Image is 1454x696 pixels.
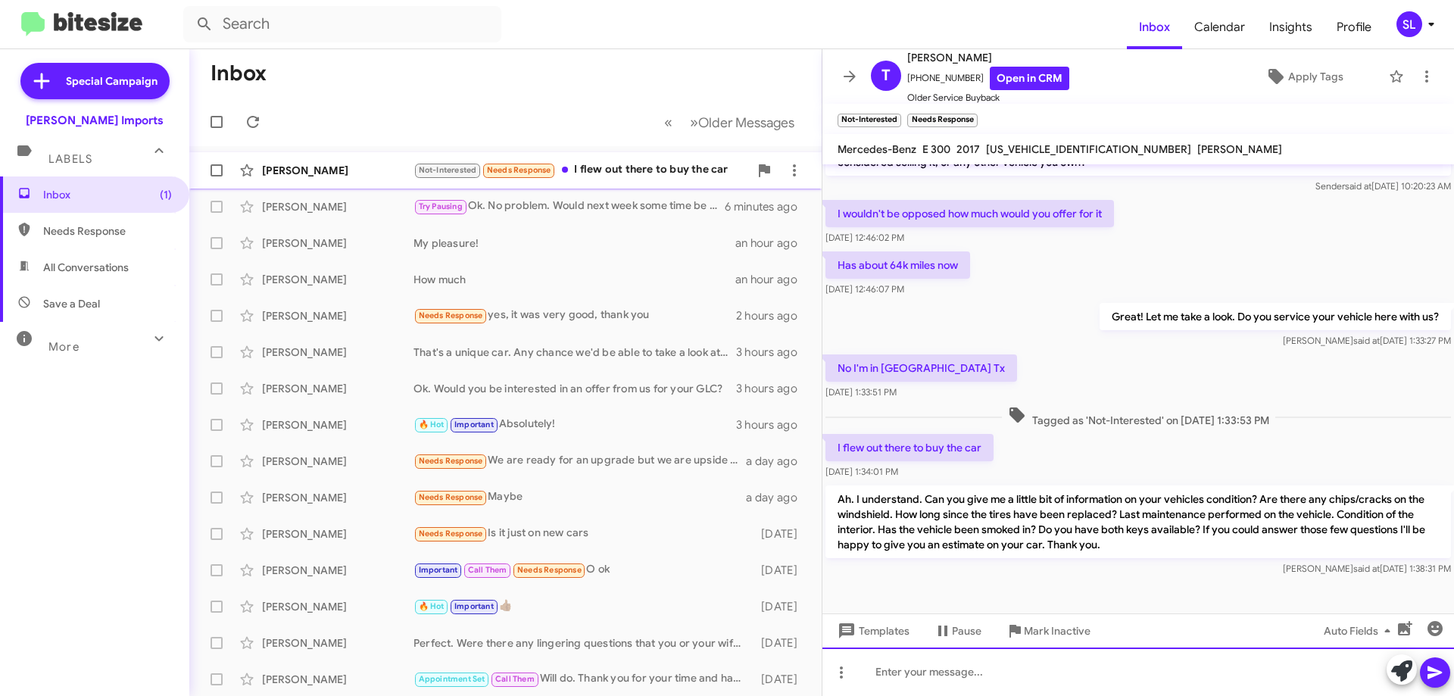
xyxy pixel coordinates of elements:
div: Will do. Thank you for your time and have a great day! [413,670,754,688]
span: More [48,340,80,354]
span: Special Campaign [66,73,158,89]
button: Next [681,107,803,138]
button: Mark Inactive [994,617,1103,645]
span: Sender [DATE] 10:20:23 AM [1315,180,1451,192]
div: SL [1396,11,1422,37]
div: [DATE] [754,635,810,651]
div: 2 hours ago [736,308,810,323]
div: Is it just on new cars [413,525,754,542]
span: Tagged as 'Not-Interested' on [DATE] 1:33:53 PM [1002,406,1275,428]
span: [PERSON_NAME] [DATE] 1:33:27 PM [1283,335,1451,346]
span: E 300 [922,142,950,156]
div: [DATE] [754,599,810,614]
p: Great! Let me take a look. Do you service your vehicle here with us? [1100,303,1451,330]
div: 👍🏽 [413,598,754,615]
span: » [690,113,698,132]
span: Profile [1325,5,1384,49]
div: 3 hours ago [736,417,810,432]
span: Auto Fields [1324,617,1396,645]
span: (1) [160,187,172,202]
div: yes, it was very good, thank you [413,307,736,324]
div: My pleasure! [413,236,735,251]
span: said at [1353,563,1380,574]
span: Labels [48,152,92,166]
span: [DATE] 12:46:07 PM [825,283,904,295]
div: I flew out there to buy the car [413,161,749,179]
span: Needs Response [419,311,483,320]
div: [DATE] [754,672,810,687]
span: Needs Response [419,492,483,502]
button: Templates [822,617,922,645]
p: I wouldn't be opposed how much would you offer for it [825,200,1114,227]
span: Save a Deal [43,296,100,311]
span: [US_VEHICLE_IDENTIFICATION_NUMBER] [986,142,1191,156]
div: a day ago [746,454,810,469]
span: Templates [835,617,910,645]
div: [PERSON_NAME] [262,236,413,251]
div: [PERSON_NAME] [262,526,413,542]
span: Important [419,565,458,575]
a: Open in CRM [990,67,1069,90]
span: Needs Response [517,565,582,575]
div: a day ago [746,490,810,505]
div: Maybe [413,488,746,506]
div: O ok [413,561,754,579]
p: I flew out there to buy the car [825,434,994,461]
span: [DATE] 1:33:51 PM [825,386,897,398]
span: Mercedes-Benz [838,142,916,156]
button: Previous [655,107,682,138]
div: How much [413,272,735,287]
span: Appointment Set [419,674,485,684]
small: Needs Response [907,114,977,127]
p: Ah. I understand. Can you give me a little bit of information on your vehicles condition? Are the... [825,485,1451,558]
div: [PERSON_NAME] [262,417,413,432]
span: Mark Inactive [1024,617,1090,645]
span: Pause [952,617,981,645]
button: Apply Tags [1226,63,1381,90]
div: [PERSON_NAME] [262,345,413,360]
span: 🔥 Hot [419,420,445,429]
small: Not-Interested [838,114,901,127]
span: Calendar [1182,5,1257,49]
span: Try Pausing [419,201,463,211]
span: Needs Response [419,456,483,466]
span: Not-Interested [419,165,477,175]
a: Insights [1257,5,1325,49]
a: Inbox [1127,5,1182,49]
nav: Page navigation example [656,107,803,138]
span: Older Service Buyback [907,90,1069,105]
div: [PERSON_NAME] [262,599,413,614]
span: [PERSON_NAME] [1197,142,1282,156]
span: Needs Response [43,223,172,239]
div: [PERSON_NAME] [262,563,413,578]
span: [DATE] 1:34:01 PM [825,466,898,477]
div: [PERSON_NAME] [262,381,413,396]
div: [PERSON_NAME] [262,199,413,214]
div: Absolutely! [413,416,736,433]
div: [DATE] [754,526,810,542]
span: Call Them [468,565,507,575]
span: Needs Response [487,165,551,175]
div: Perfect. Were there any lingering questions that you or your wife had about the GLE or need any i... [413,635,754,651]
input: Search [183,6,501,42]
span: said at [1353,335,1380,346]
span: T [881,64,891,88]
div: Ok. Would you be interested in an offer from us for your GLC? [413,381,736,396]
div: Ok. No problem. Would next week some time be better for you? [413,198,725,215]
span: [DATE] 12:46:02 PM [825,232,904,243]
p: Has about 64k miles now [825,251,970,279]
button: Pause [922,617,994,645]
span: [PHONE_NUMBER] [907,67,1069,90]
span: 🔥 Hot [419,601,445,611]
div: We are ready for an upgrade but we are upside down. [413,452,746,470]
span: Important [454,420,494,429]
span: « [664,113,672,132]
span: Call Them [495,674,535,684]
div: [PERSON_NAME] [262,454,413,469]
span: [PERSON_NAME] [907,48,1069,67]
span: All Conversations [43,260,129,275]
a: Special Campaign [20,63,170,99]
div: [PERSON_NAME] [262,272,413,287]
h1: Inbox [211,61,267,86]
